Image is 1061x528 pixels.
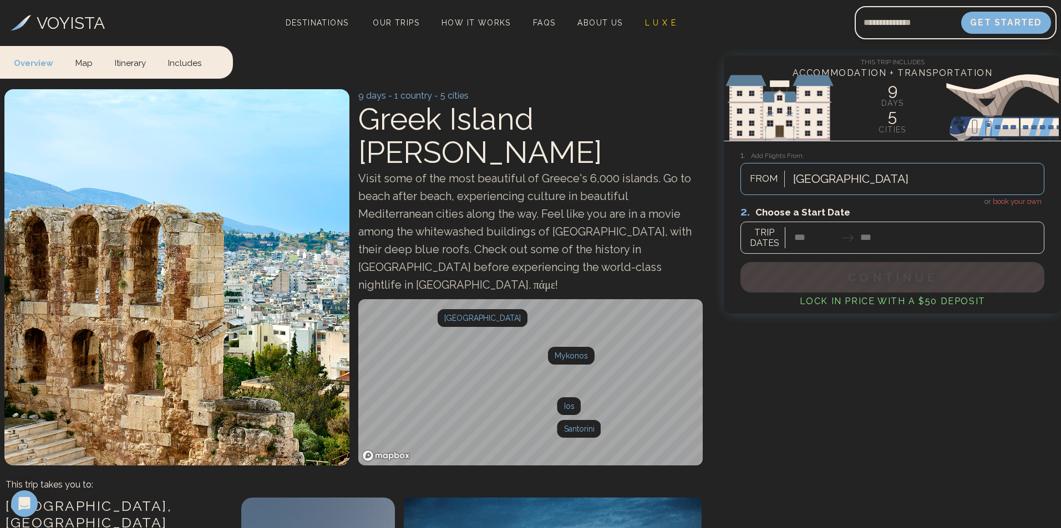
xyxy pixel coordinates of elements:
input: Email address [855,9,961,36]
span: How It Works [441,18,511,27]
span: About Us [577,18,622,27]
p: This trip takes you to: [6,478,93,491]
div: Map marker [557,397,581,415]
h4: This Trip Includes [724,55,1061,66]
span: Visit some of the most beautiful of Greece's 6,000 islands. Go to beach after beach, experiencing... [358,172,692,291]
a: FAQs [529,15,560,30]
a: About Us [573,15,627,30]
span: Continue [847,270,937,284]
div: Open Intercom Messenger [11,490,38,517]
a: VOYISTA [11,11,105,35]
span: Destinations [281,14,353,47]
a: Our Trips [368,15,424,30]
h4: Lock in Price with a $50 deposit [740,295,1044,308]
div: Map marker [438,309,527,327]
img: Voyista Logo [11,15,31,30]
a: How It Works [437,15,515,30]
h4: Accommodation + Transportation [724,66,1061,80]
div: Santorini [557,420,601,438]
div: Map marker [548,347,595,365]
div: Mykonos [548,347,595,365]
span: book your own [993,197,1042,206]
button: Get Started [961,12,1051,34]
div: Ios [557,397,581,415]
h3: VOYISTA [37,11,105,35]
canvas: Map [358,299,703,465]
div: Map marker [557,420,601,438]
h4: or [740,195,1044,207]
a: Mapbox homepage [362,449,410,462]
span: FAQs [533,18,556,27]
img: European Sights [724,74,1061,141]
span: Greek Island [PERSON_NAME] [358,101,602,171]
a: Itinerary [104,46,157,79]
span: FROM [744,172,784,186]
a: L U X E [641,15,681,30]
button: Continue [740,262,1044,293]
span: Our Trips [373,18,419,27]
a: Overview [14,46,64,79]
a: Map [64,46,104,79]
a: Includes [157,46,212,79]
div: [GEOGRAPHIC_DATA] [438,309,527,327]
h3: Add Flights From: [740,149,1044,162]
p: 9 days - 1 country - 5 cities [358,89,703,102]
span: L U X E [645,18,677,27]
span: 1. [740,150,751,160]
